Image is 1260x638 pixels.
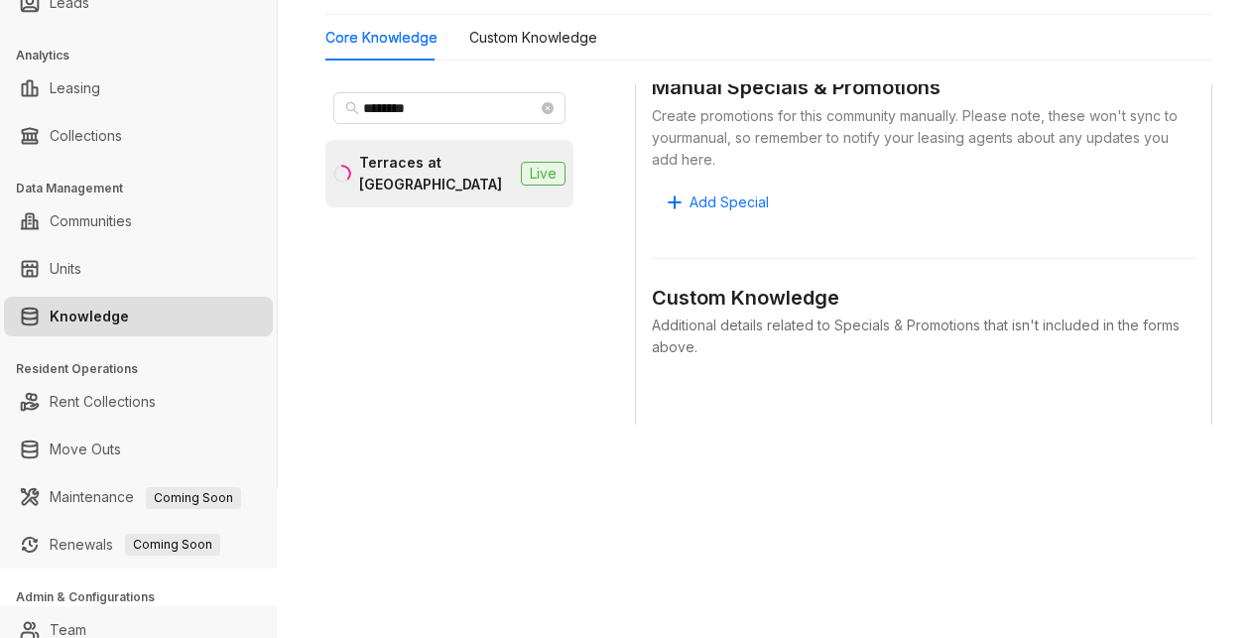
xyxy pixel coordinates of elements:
[50,116,122,156] a: Collections
[50,525,220,565] a: RenewalsComing Soon
[469,27,597,49] div: Custom Knowledge
[652,72,1196,105] div: Manual Specials & Promotions
[345,101,359,115] span: search
[50,201,132,241] a: Communities
[16,47,277,64] h3: Analytics
[521,162,566,186] span: Live
[16,360,277,378] h3: Resident Operations
[542,102,554,114] span: close-circle
[50,430,121,469] a: Move Outs
[50,249,81,289] a: Units
[4,430,273,469] li: Move Outs
[652,315,1196,358] div: Additional details related to Specials & Promotions that isn't included in the forms above.
[50,297,129,336] a: Knowledge
[4,68,273,108] li: Leasing
[4,201,273,241] li: Communities
[146,487,241,509] span: Coming Soon
[325,27,438,49] div: Core Knowledge
[16,180,277,197] h3: Data Management
[4,297,273,336] li: Knowledge
[652,283,1196,314] div: Custom Knowledge
[652,187,785,218] button: Add Special
[4,477,273,517] li: Maintenance
[4,382,273,422] li: Rent Collections
[690,191,769,213] span: Add Special
[652,105,1196,171] div: Create promotions for this community manually. Please note, these won't sync to your manual , so ...
[4,249,273,289] li: Units
[4,525,273,565] li: Renewals
[50,68,100,108] a: Leasing
[50,382,156,422] a: Rent Collections
[359,152,513,195] div: Terraces at [GEOGRAPHIC_DATA]
[16,588,277,606] h3: Admin & Configurations
[4,116,273,156] li: Collections
[125,534,220,556] span: Coming Soon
